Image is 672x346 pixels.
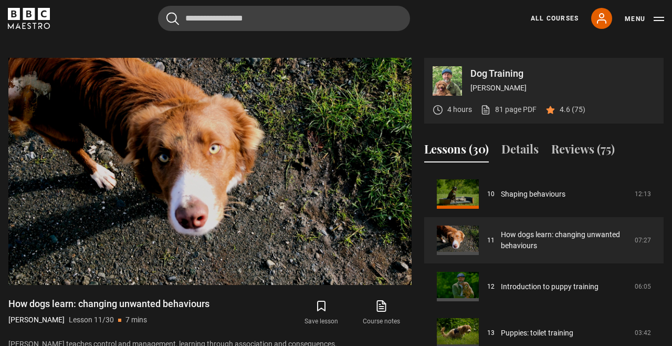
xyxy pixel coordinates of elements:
[447,104,472,115] p: 4 hours
[125,314,147,325] p: 7 mins
[531,14,579,23] a: All Courses
[352,298,412,328] a: Course notes
[501,189,565,200] a: Shaping behaviours
[551,140,615,162] button: Reviews (75)
[158,6,410,31] input: Search
[470,83,655,94] p: [PERSON_NAME]
[8,314,65,325] p: [PERSON_NAME]
[8,298,209,310] h1: How dogs learn: changing unwanted behaviours
[480,104,537,115] a: 81 page PDF
[424,140,489,162] button: Lessons (30)
[166,12,179,25] button: Submit the search query
[501,140,539,162] button: Details
[69,314,114,325] p: Lesson 11/30
[501,328,573,339] a: Puppies: toilet training
[470,69,655,78] p: Dog Training
[291,298,351,328] button: Save lesson
[8,58,412,285] video-js: Video Player
[625,14,664,24] button: Toggle navigation
[560,104,585,115] p: 4.6 (75)
[501,229,628,251] a: How dogs learn: changing unwanted behaviours
[8,8,50,29] svg: BBC Maestro
[501,281,598,292] a: Introduction to puppy training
